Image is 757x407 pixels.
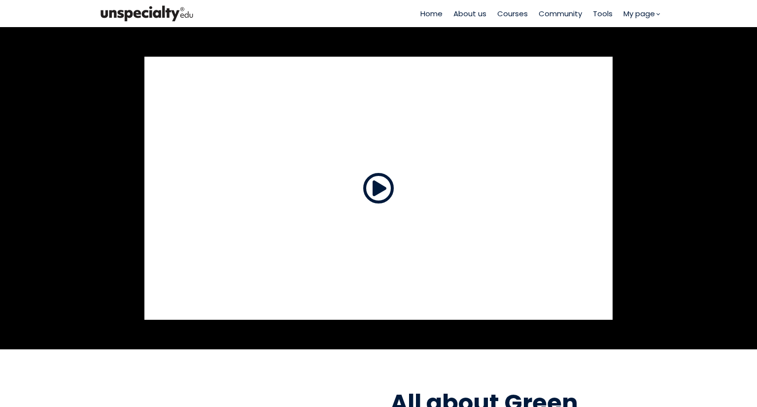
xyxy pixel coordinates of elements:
a: Home [420,8,443,19]
a: My page [623,8,659,19]
span: My page [623,8,655,19]
a: Community [539,8,582,19]
a: About us [453,8,486,19]
a: Courses [497,8,528,19]
a: Tools [593,8,613,19]
img: bc390a18feecddb333977e298b3a00a1.png [98,3,196,24]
